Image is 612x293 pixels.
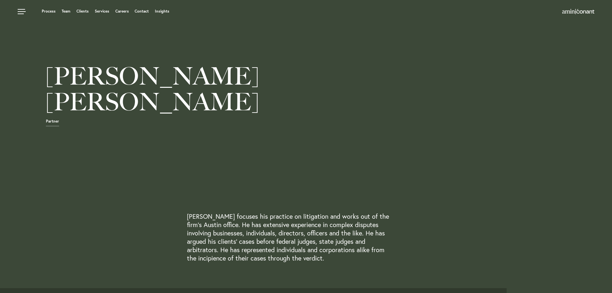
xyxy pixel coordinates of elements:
span: Partner [46,119,59,126]
p: [PERSON_NAME] focuses his practice on litigation and works out of the firm’s Austin office. He ha... [187,212,393,262]
a: Insights [155,9,169,13]
a: Contact [135,9,149,13]
img: Amini & Conant [562,9,594,14]
a: Team [62,9,70,13]
a: Services [95,9,109,13]
a: Careers [115,9,129,13]
a: Clients [76,9,89,13]
a: Home [562,9,594,14]
a: Process [42,9,56,13]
